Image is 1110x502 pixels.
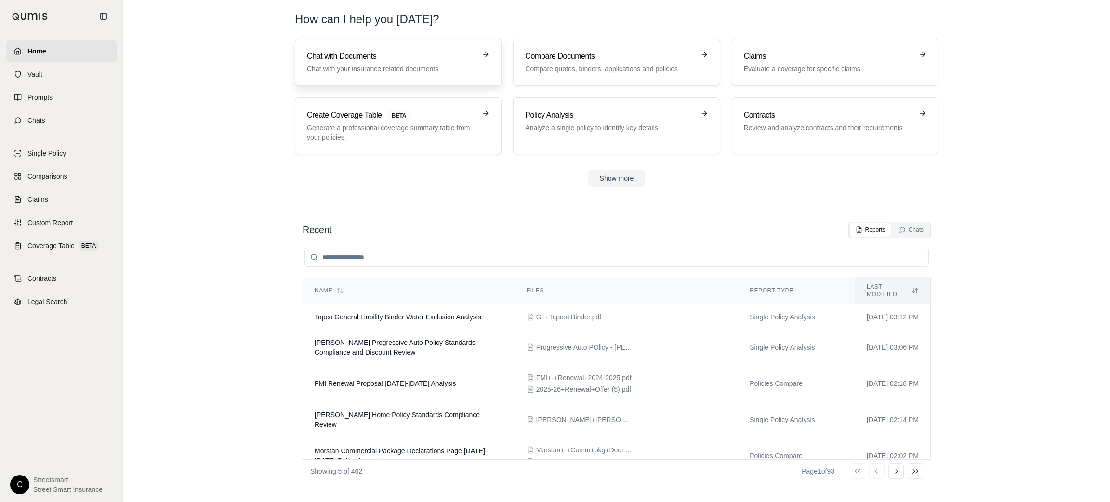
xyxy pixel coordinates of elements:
a: Compare DocumentsCompare quotes, binders, applications and policies [513,39,720,86]
a: Policy AnalysisAnalyze a single policy to identify key details [513,97,720,154]
span: FMI Renewal Proposal 2024-2025 Analysis [315,380,456,387]
h3: Contracts [744,109,913,121]
button: Collapse sidebar [96,9,111,24]
a: ClaimsEvaluate a coverage for specific claims [732,39,938,86]
td: [DATE] 02:02 PM [855,437,930,475]
h3: Create Coverage Table [307,109,476,121]
h3: Policy Analysis [525,109,694,121]
td: Single Policy Analysis [738,330,855,365]
th: Report Type [738,277,855,304]
td: Single Policy Analysis [738,304,855,330]
span: Morstan Commercial Package Declarations Page 2024-2025 Policy Analysis [315,447,487,464]
td: Single Policy Analysis [738,402,855,437]
a: Chats [6,110,117,131]
p: Chat with your insurance related documents [307,64,476,74]
a: Coverage TableBETA [6,235,117,256]
p: Generate a professional coverage summary table from your policies. [307,123,476,142]
a: Claims [6,189,117,210]
span: Caplan Progressive Auto Policy Standards Compliance and Discount Review [315,339,476,356]
p: Evaluate a coverage for specific claims [744,64,913,74]
p: Showing 5 of 462 [310,466,362,476]
td: [DATE] 03:06 PM [855,330,930,365]
span: NBP025S2196_Applicant.pdf [536,457,623,466]
span: Morstan+-+Comm+pkg+Dec+page+2024-2025.pdf [536,445,633,455]
span: Coverage Table [27,241,75,251]
span: Catherine Holly Home Policy Standards Compliance Review [315,411,480,428]
a: Custom Report [6,212,117,233]
button: Chats [893,223,929,237]
div: C [10,475,29,494]
span: Chats [27,116,45,125]
td: Policies Compare [738,437,855,475]
td: Policies Compare [738,365,855,402]
span: Prompts [27,92,53,102]
div: Name [315,287,503,294]
a: Create Coverage TableBETAGenerate a professional coverage summary table from your policies. [295,97,502,154]
span: BETA [386,110,412,121]
h2: Recent [303,223,331,237]
a: Comparisons [6,166,117,187]
td: [DATE] 02:14 PM [855,402,930,437]
span: FMI+-+Renewal+2024-2025.pdf [536,373,632,383]
span: Vault [27,69,42,79]
span: 2025-26+Renewal+Offer (5).pdf [536,384,631,394]
span: Claims [27,195,48,204]
span: Progressive Auto POlicy - Caplan.pdf [536,343,633,352]
h3: Claims [744,51,913,62]
a: ContractsReview and analyze contracts and their requirements [732,97,938,154]
span: Street Smart Insurance [33,485,103,494]
a: Home [6,40,117,62]
span: Legal Search [27,297,67,306]
div: Page 1 of 93 [802,466,834,476]
h1: How can I help you [DATE]? [295,12,439,27]
a: Contracts [6,268,117,289]
span: GL+Tapco+Binder.pdf [536,312,601,322]
img: Qumis Logo [12,13,48,20]
td: [DATE] 03:12 PM [855,304,930,330]
span: Custom Report [27,218,73,227]
span: Contracts [27,274,56,283]
button: Show more [588,170,646,187]
p: Analyze a single policy to identify key details [525,123,694,132]
h3: Compare Documents [525,51,694,62]
span: Catherine+Holly+NatGen+Declarations-Home.pdf [536,415,633,424]
td: [DATE] 02:18 PM [855,365,930,402]
p: Review and analyze contracts and their requirements [744,123,913,132]
div: Chats [899,226,924,234]
span: Single Policy [27,148,66,158]
a: Single Policy [6,143,117,164]
button: Reports [850,223,891,237]
span: BETA [79,241,99,251]
span: Home [27,46,46,56]
a: Prompts [6,87,117,108]
h3: Chat with Documents [307,51,476,62]
a: Legal Search [6,291,117,312]
a: Vault [6,64,117,85]
p: Compare quotes, binders, applications and policies [525,64,694,74]
a: Chat with DocumentsChat with your insurance related documents [295,39,502,86]
span: Streetsmart [33,475,103,485]
div: Last modified [867,283,919,298]
span: Tapco General Liability Binder Water Exclusion Analysis [315,313,481,321]
span: Comparisons [27,172,67,181]
th: Files [515,277,738,304]
div: Reports [856,226,885,234]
